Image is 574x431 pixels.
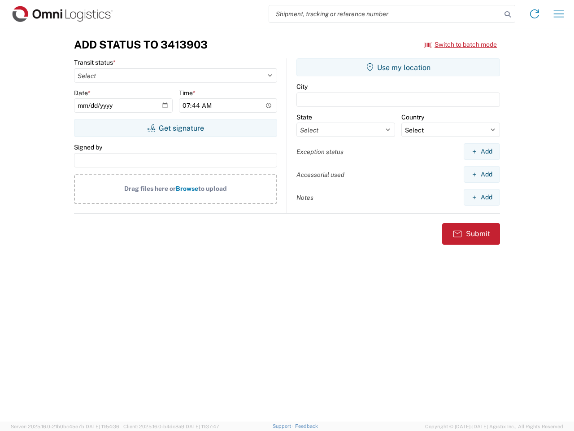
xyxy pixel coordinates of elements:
[273,423,295,429] a: Support
[296,58,500,76] button: Use my location
[442,223,500,245] button: Submit
[464,143,500,160] button: Add
[74,38,208,51] h3: Add Status to 3413903
[295,423,318,429] a: Feedback
[296,148,344,156] label: Exception status
[464,166,500,183] button: Add
[176,185,198,192] span: Browse
[296,194,313,202] label: Notes
[425,422,563,431] span: Copyright © [DATE]-[DATE] Agistix Inc., All Rights Reserved
[74,58,116,66] label: Transit status
[84,424,119,429] span: [DATE] 11:54:36
[401,113,424,121] label: Country
[74,119,277,137] button: Get signature
[296,171,344,179] label: Accessorial used
[198,185,227,192] span: to upload
[123,424,219,429] span: Client: 2025.16.0-b4dc8a9
[464,189,500,206] button: Add
[269,5,501,22] input: Shipment, tracking or reference number
[179,89,196,97] label: Time
[296,113,312,121] label: State
[184,424,219,429] span: [DATE] 11:37:47
[11,424,119,429] span: Server: 2025.16.0-21b0bc45e7b
[424,37,497,52] button: Switch to batch mode
[74,143,102,151] label: Signed by
[124,185,176,192] span: Drag files here or
[74,89,91,97] label: Date
[296,83,308,91] label: City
